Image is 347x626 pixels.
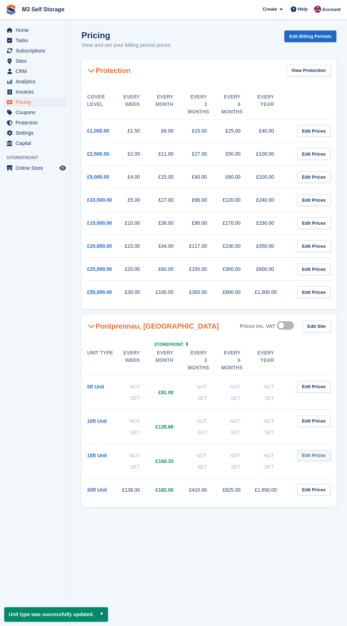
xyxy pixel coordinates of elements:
[87,66,131,75] h2: Protection
[221,212,255,235] td: £170.00
[154,142,188,166] td: £11.00
[4,87,67,97] a: menu
[221,375,255,409] td: Not Set
[121,281,154,304] td: £30.00
[188,189,221,212] td: £66.00
[297,171,331,183] a: Edit Prices
[6,154,70,161] span: Storefront
[4,46,67,56] a: menu
[221,346,255,375] th: Every 6 months
[286,65,331,77] a: View Protection
[16,138,58,148] span: Capital
[4,77,67,86] a: menu
[298,6,308,13] span: Help
[255,212,288,235] td: £330.00
[297,381,331,393] a: Edit Prices
[255,409,288,444] td: Not Set
[121,375,154,409] td: Not Set
[87,266,112,272] a: £25,000.00
[255,444,288,478] td: Not Set
[87,151,109,157] a: £2,500.00
[87,487,107,493] a: 20ft Unit
[314,6,321,13] img: Nick Jones
[221,258,255,281] td: £300.00
[16,128,58,138] span: Settings
[297,217,331,229] a: Edit Prices
[6,4,16,15] img: stora-icon-8386f47178a22dfd0bd8f6a31ec36ba5ce8667c1dd55bd0f319d3a0aa187defe.svg
[188,375,221,409] td: Not Set
[121,212,154,235] td: £10.00
[4,56,67,66] a: menu
[221,235,255,258] td: £230.00
[188,119,221,142] td: £15.00
[121,409,154,444] td: Not Set
[240,323,275,329] div: Prices inc. VAT
[255,189,288,212] td: £240.00
[16,118,58,128] span: Protection
[188,444,221,478] td: Not Set
[4,107,67,117] a: menu
[188,346,221,375] th: Every 3 months
[188,212,221,235] td: £90.00
[154,444,188,478] td: £160.33
[255,166,288,189] td: £100.00
[87,174,109,180] a: £5,000.00
[284,30,336,42] a: Edit Billing Periods
[255,375,288,409] td: Not Set
[4,97,67,107] a: menu
[16,87,58,97] span: Invoices
[4,128,67,138] a: menu
[4,138,67,148] a: menu
[154,258,188,281] td: £60.00
[16,56,58,66] span: Sites
[297,148,331,160] a: Edit Prices
[322,6,341,13] span: Account
[263,6,277,13] span: Create
[255,119,288,142] td: £40.00
[154,281,188,304] td: £100.00
[4,25,67,35] a: menu
[188,281,221,304] td: £300.00
[154,346,188,375] th: Every month
[87,243,112,249] a: £20,000.00
[87,418,107,424] a: 10ft Unit
[297,263,331,275] a: Edit Prices
[121,90,154,119] th: Every week
[87,453,107,458] a: 15ft Unit
[221,478,255,501] td: £825.00
[4,163,67,173] a: menu
[188,142,221,166] td: £27.00
[154,189,188,212] td: £27.00
[297,286,331,298] a: Edit Prices
[16,46,58,56] span: Subscriptions
[121,142,154,166] td: £2.00
[16,25,58,35] span: Home
[87,128,109,134] a: £1,000.00
[154,119,188,142] td: £6.00
[154,166,188,189] td: £15.00
[221,444,255,478] td: Not Set
[188,258,221,281] td: £150.00
[255,346,288,375] th: Every year
[188,478,221,501] td: £410.00
[297,240,331,252] a: Edit Prices
[221,166,255,189] td: £60.00
[154,478,188,501] td: £182.00
[297,484,331,496] a: Edit Prices
[16,66,58,76] span: CRM
[81,41,171,49] p: View and set your billing period prices
[221,119,255,142] td: £25.00
[81,30,171,40] h1: Pricing
[221,409,255,444] td: Not Set
[154,342,191,347] a: Storefront
[221,142,255,166] td: £50.00
[255,281,288,304] td: £1,000.00
[297,415,331,427] a: Edit Prices
[221,189,255,212] td: £120.00
[16,77,58,86] span: Analytics
[87,322,219,330] h2: Pontprennau, [GEOGRAPHIC_DATA]
[87,289,112,295] a: £55,000.00
[188,235,221,258] td: £117.00
[154,90,188,119] th: Every month
[121,346,154,375] th: Every week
